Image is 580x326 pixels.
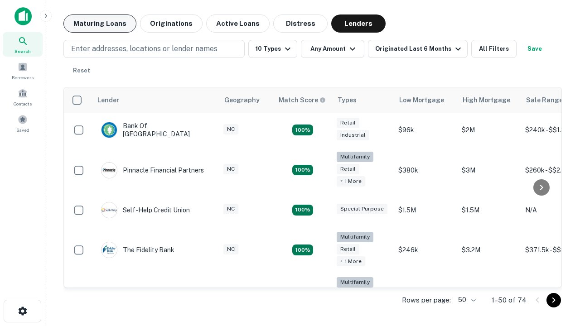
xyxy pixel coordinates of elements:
div: Multifamily [337,232,373,242]
div: Matching Properties: 11, hasApolloMatch: undefined [292,205,313,216]
div: High Mortgage [463,95,510,105]
th: Geography [219,87,273,113]
div: Lender [97,95,119,105]
div: Self-help Credit Union [101,202,190,218]
div: NC [223,244,238,254]
p: Rows per page: [402,295,451,306]
button: Lenders [331,14,386,33]
div: NC [223,124,238,134]
button: Go to next page [546,293,561,307]
div: NC [223,164,238,174]
button: Reset [67,62,96,80]
button: Distress [273,14,328,33]
p: 1–50 of 74 [492,295,527,306]
img: capitalize-icon.png [14,7,32,25]
div: Multifamily [337,277,373,288]
th: Lender [92,87,219,113]
div: Bank Of [GEOGRAPHIC_DATA] [101,122,210,138]
div: 50 [454,293,477,307]
td: $2M [457,113,521,147]
div: Matching Properties: 16, hasApolloMatch: undefined [292,125,313,135]
a: Borrowers [3,58,43,83]
td: $1.5M [394,193,457,227]
button: Originations [140,14,203,33]
div: + 1 more [337,176,365,187]
a: Saved [3,111,43,135]
th: Capitalize uses an advanced AI algorithm to match your search with the best lender. The match sco... [273,87,332,113]
button: Enter addresses, locations or lender names [63,40,245,58]
iframe: Chat Widget [535,225,580,268]
div: Pinnacle Financial Partners [101,162,204,178]
td: $1.5M [457,193,521,227]
button: All Filters [471,40,517,58]
h6: Match Score [279,95,324,105]
img: picture [101,202,117,218]
a: Search [3,32,43,57]
button: Any Amount [301,40,364,58]
span: Search [14,48,31,55]
button: Active Loans [206,14,270,33]
div: Industrial [337,130,369,140]
p: Enter addresses, locations or lender names [71,43,217,54]
span: Saved [16,126,29,134]
div: Retail [337,164,359,174]
button: Save your search to get updates of matches that match your search criteria. [520,40,549,58]
div: The Fidelity Bank [101,242,174,258]
img: picture [101,242,117,258]
div: Types [338,95,357,105]
div: + 1 more [337,256,365,267]
td: $3M [457,147,521,193]
img: picture [101,122,117,138]
div: Sale Range [526,95,563,105]
div: Retail [337,244,359,254]
div: Capitalize uses an advanced AI algorithm to match your search with the best lender. The match sco... [279,95,326,105]
td: $246.5k [394,273,457,318]
td: $96k [394,113,457,147]
th: High Mortgage [457,87,521,113]
button: 10 Types [248,40,297,58]
th: Types [332,87,394,113]
div: Matching Properties: 17, hasApolloMatch: undefined [292,165,313,176]
div: Originated Last 6 Months [375,43,464,54]
td: $380k [394,147,457,193]
th: Low Mortgage [394,87,457,113]
div: Atlantic Union Bank [101,288,181,304]
div: Special Purpose [337,204,387,214]
td: $9.2M [457,273,521,318]
div: NC [223,204,238,214]
button: Maturing Loans [63,14,136,33]
td: $3.2M [457,227,521,273]
a: Contacts [3,85,43,109]
div: Geography [224,95,260,105]
span: Contacts [14,100,32,107]
button: Originated Last 6 Months [368,40,468,58]
div: Multifamily [337,152,373,162]
div: Matching Properties: 10, hasApolloMatch: undefined [292,244,313,255]
div: Retail [337,118,359,128]
img: picture [101,163,117,178]
div: Low Mortgage [399,95,444,105]
td: $246k [394,227,457,273]
span: Borrowers [12,74,34,81]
